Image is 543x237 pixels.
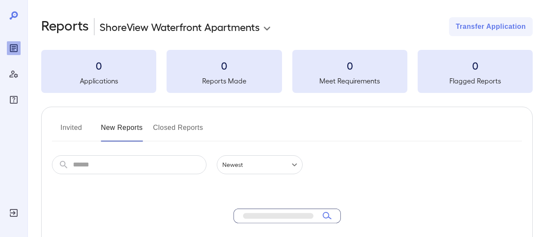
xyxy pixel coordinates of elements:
div: Newest [217,155,303,174]
button: New Reports [101,121,143,142]
h3: 0 [418,58,533,72]
div: FAQ [7,93,21,107]
h5: Flagged Reports [418,76,533,86]
h5: Applications [41,76,156,86]
h3: 0 [167,58,282,72]
div: Reports [7,41,21,55]
div: Manage Users [7,67,21,81]
summary: 0Applications0Reports Made0Meet Requirements0Flagged Reports [41,50,533,93]
p: ShoreView Waterfront Apartments [100,20,260,34]
button: Invited [52,121,91,142]
h3: 0 [292,58,407,72]
h2: Reports [41,17,89,36]
h5: Meet Requirements [292,76,407,86]
button: Closed Reports [153,121,203,142]
button: Transfer Application [449,17,533,36]
h5: Reports Made [167,76,282,86]
h3: 0 [41,58,156,72]
div: Log Out [7,206,21,220]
